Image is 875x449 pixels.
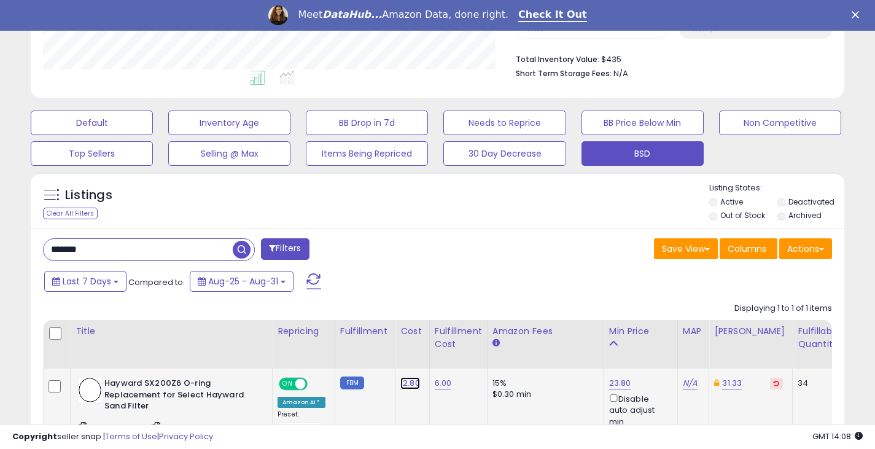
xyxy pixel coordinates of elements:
div: Fulfillable Quantity [798,325,840,351]
div: Displaying 1 to 1 of 1 items [734,303,832,314]
span: Columns [728,243,766,255]
button: Needs to Reprice [443,111,566,135]
label: Deactivated [788,197,834,207]
a: 12.80 [400,377,420,389]
div: Preset: [278,410,325,438]
div: Disable auto adjust min [609,392,668,428]
button: Selling @ Max [168,141,290,166]
button: Columns [720,238,777,259]
label: Active [720,197,743,207]
button: BB Drop in 7d [306,111,428,135]
span: Compared to: [128,276,185,288]
div: 34 [798,378,836,389]
div: $0.30 min [492,389,594,400]
div: Fulfillment Cost [435,325,482,351]
button: Aug-25 - Aug-31 [190,271,294,292]
span: Last 7 Days [63,275,111,287]
span: Aug-25 - Aug-31 [208,275,278,287]
button: Non Competitive [719,111,841,135]
div: Amazon AI * [278,397,325,408]
small: Amazon Fees. [492,338,500,349]
div: Min Price [609,325,672,338]
button: Top Sellers [31,141,153,166]
p: Listing States: [709,182,844,194]
img: 31UnCe1jSdL._SL40_.jpg [79,378,101,402]
div: MAP [683,325,704,338]
h5: Listings [65,187,112,204]
div: Close [852,11,864,18]
div: Fulfillment [340,325,390,338]
a: Check It Out [518,9,587,22]
button: Filters [261,238,309,260]
div: Clear All Filters [43,208,98,219]
div: Repricing [278,325,330,338]
a: 6.00 [435,377,452,389]
button: Items Being Repriced [306,141,428,166]
button: BSD [581,141,704,166]
button: Inventory Age [168,111,290,135]
li: $435 [516,51,823,66]
a: Privacy Policy [159,431,213,442]
a: 31.33 [722,377,742,389]
small: FBM [340,377,364,389]
button: 30 Day Decrease [443,141,566,166]
span: ON [280,379,295,389]
b: Total Inventory Value: [516,54,599,64]
div: 15% [492,378,594,389]
div: Meet Amazon Data, done right. [298,9,508,21]
label: Archived [788,210,822,221]
div: Amazon Fees [492,325,599,338]
div: [PERSON_NAME] [714,325,787,338]
button: Actions [779,238,832,259]
label: Out of Stock [720,210,765,221]
div: seller snap | | [12,431,213,443]
a: N/A [683,377,698,389]
button: Save View [654,238,718,259]
div: Title [76,325,267,338]
a: Terms of Use [105,431,157,442]
a: 23.80 [609,377,631,389]
i: DataHub... [322,9,382,20]
b: Short Term Storage Fees: [516,68,612,79]
button: Last 7 Days [44,271,126,292]
span: OFF [306,379,325,389]
img: Profile image for Georgie [268,6,288,25]
strong: Copyright [12,431,57,442]
button: Default [31,111,153,135]
span: 2025-09-8 14:08 GMT [812,431,863,442]
span: N/A [613,68,628,79]
b: Hayward SX200Z6 O-ring Replacement for Select Hayward Sand Filter [104,378,254,415]
div: Cost [400,325,424,338]
button: BB Price Below Min [581,111,704,135]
